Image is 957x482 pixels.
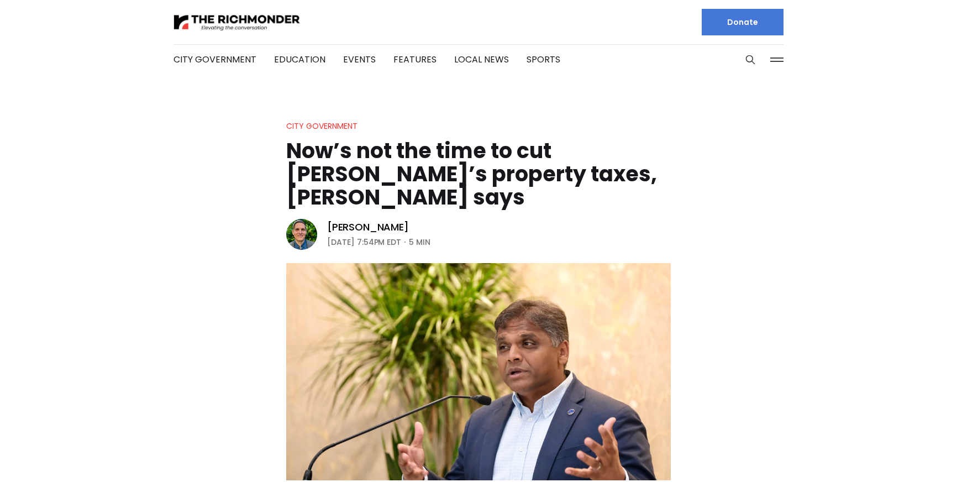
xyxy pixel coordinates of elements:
[173,13,301,32] img: The Richmonder
[286,120,357,132] a: City Government
[454,53,509,66] a: Local News
[173,53,256,66] a: City Government
[343,53,376,66] a: Events
[327,235,401,249] time: [DATE] 7:54PM EDT
[286,219,317,250] img: Graham Moomaw
[286,139,671,209] h1: Now’s not the time to cut [PERSON_NAME]’s property taxes, [PERSON_NAME] says
[274,53,325,66] a: Education
[409,235,430,249] span: 5 min
[286,263,671,480] img: Now’s not the time to cut Richmond’s property taxes, Avula says
[527,53,560,66] a: Sports
[393,53,437,66] a: Features
[327,221,409,234] a: [PERSON_NAME]
[742,51,759,68] button: Search this site
[702,9,784,35] a: Donate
